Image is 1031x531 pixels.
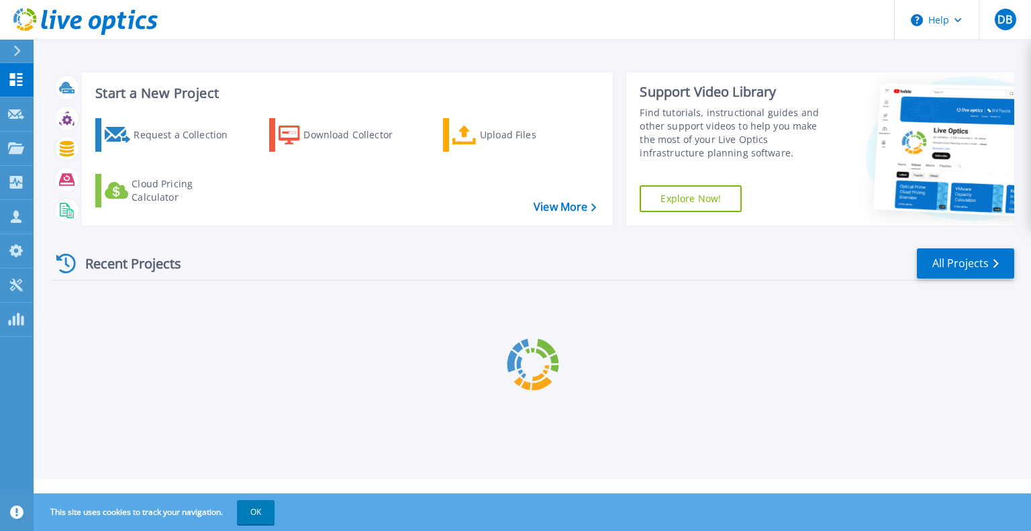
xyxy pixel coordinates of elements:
[132,177,239,204] div: Cloud Pricing Calculator
[997,14,1012,25] span: DB
[443,118,593,152] a: Upload Files
[237,500,275,524] button: OK
[534,201,596,213] a: View More
[95,174,245,207] a: Cloud Pricing Calculator
[95,86,596,101] h3: Start a New Project
[52,247,199,280] div: Recent Projects
[134,122,241,148] div: Request a Collection
[269,118,419,152] a: Download Collector
[640,106,834,160] div: Find tutorials, instructional guides and other support videos to help you make the most of your L...
[37,500,275,524] span: This site uses cookies to track your navigation.
[480,122,587,148] div: Upload Files
[917,248,1014,279] a: All Projects
[640,83,834,101] div: Support Video Library
[95,118,245,152] a: Request a Collection
[640,185,742,212] a: Explore Now!
[303,122,411,148] div: Download Collector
